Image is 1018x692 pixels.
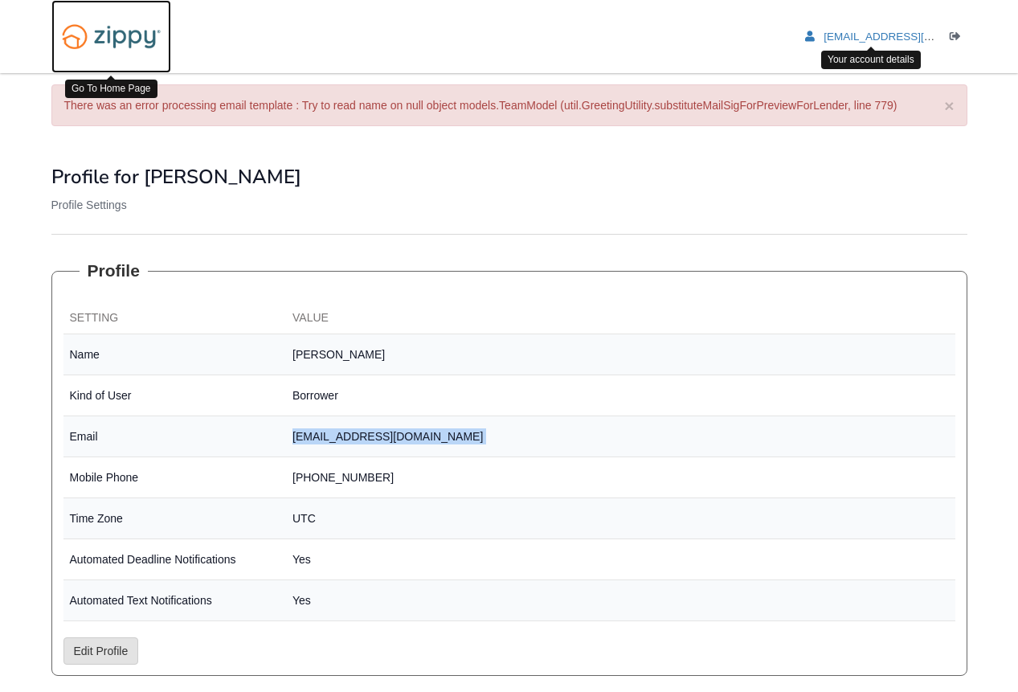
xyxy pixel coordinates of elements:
[805,31,1008,47] a: edit profile
[63,498,287,539] td: Time Zone
[950,31,967,47] a: Log out
[821,51,921,69] div: Your account details
[80,259,148,283] legend: Profile
[63,334,287,375] td: Name
[63,303,287,334] th: Setting
[63,457,287,498] td: Mobile Phone
[51,197,967,213] p: Profile Settings
[944,97,954,114] button: ×
[65,80,157,98] div: Go To Home Page
[51,166,967,187] h1: Profile for [PERSON_NAME]
[286,303,955,334] th: Value
[63,375,287,416] td: Kind of User
[63,580,287,621] td: Automated Text Notifications
[51,84,967,126] div: There was an error processing email template : Try to read name on null object models.TeamModel (...
[63,416,287,457] td: Email
[286,375,955,416] td: Borrower
[824,31,1008,43] span: daylinrojas6@gmail.com
[286,580,955,621] td: Yes
[286,416,955,457] td: [EMAIL_ADDRESS][DOMAIN_NAME]
[286,498,955,539] td: UTC
[63,539,287,580] td: Automated Deadline Notifications
[51,16,171,57] img: Logo
[286,539,955,580] td: Yes
[286,457,955,498] td: [PHONE_NUMBER]
[63,637,139,665] a: Edit Profile
[286,334,955,375] td: [PERSON_NAME]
